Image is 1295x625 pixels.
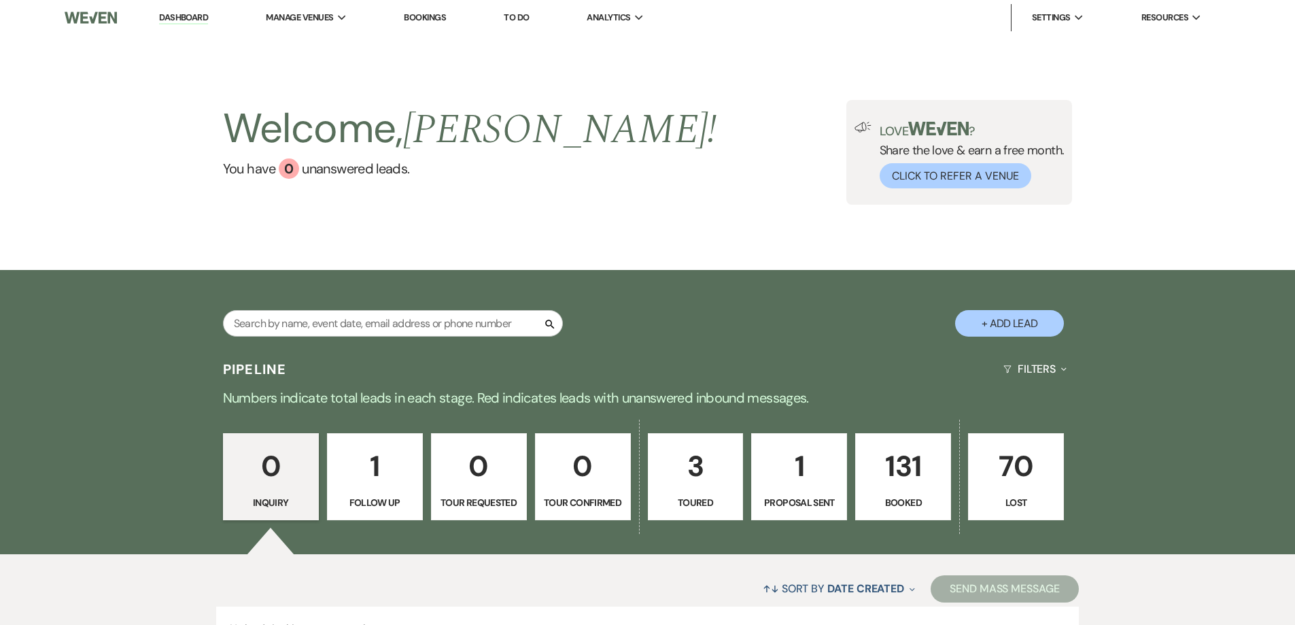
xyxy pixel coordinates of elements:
img: weven-logo-green.svg [908,122,969,135]
span: Settings [1032,11,1071,24]
h3: Pipeline [223,360,287,379]
button: Filters [998,351,1072,387]
img: Weven Logo [65,3,116,32]
span: Resources [1141,11,1188,24]
div: 0 [279,158,299,179]
a: 70Lost [968,433,1064,520]
button: Send Mass Message [931,575,1079,603]
button: Sort By Date Created [757,571,920,607]
p: Toured [657,495,735,510]
div: Share the love & earn a free month. [871,122,1065,188]
h2: Welcome, [223,100,717,158]
p: 0 [544,443,622,489]
span: Date Created [827,581,904,596]
p: Inquiry [232,495,310,510]
img: loud-speaker-illustration.svg [854,122,871,133]
a: Dashboard [159,12,208,24]
a: 3Toured [648,433,744,520]
p: 0 [232,443,310,489]
a: 1Follow Up [327,433,423,520]
p: Follow Up [336,495,414,510]
p: 1 [760,443,838,489]
a: Bookings [404,12,446,23]
p: 70 [977,443,1055,489]
p: Love ? [880,122,1065,137]
p: Lost [977,495,1055,510]
span: Manage Venues [266,11,333,24]
span: Analytics [587,11,630,24]
span: ↑↓ [763,581,779,596]
a: 131Booked [855,433,951,520]
a: 0Tour Requested [431,433,527,520]
input: Search by name, event date, email address or phone number [223,310,563,337]
a: To Do [504,12,529,23]
button: + Add Lead [955,310,1064,337]
p: Tour Confirmed [544,495,622,510]
a: 0Tour Confirmed [535,433,631,520]
a: 1Proposal Sent [751,433,847,520]
button: Click to Refer a Venue [880,163,1031,188]
a: 0Inquiry [223,433,319,520]
p: Booked [864,495,942,510]
p: 131 [864,443,942,489]
p: 0 [440,443,518,489]
p: Numbers indicate total leads in each stage. Red indicates leads with unanswered inbound messages. [158,387,1137,409]
p: 1 [336,443,414,489]
span: [PERSON_NAME] ! [403,99,717,161]
a: You have 0 unanswered leads. [223,158,717,179]
p: Proposal Sent [760,495,838,510]
p: 3 [657,443,735,489]
p: Tour Requested [440,495,518,510]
